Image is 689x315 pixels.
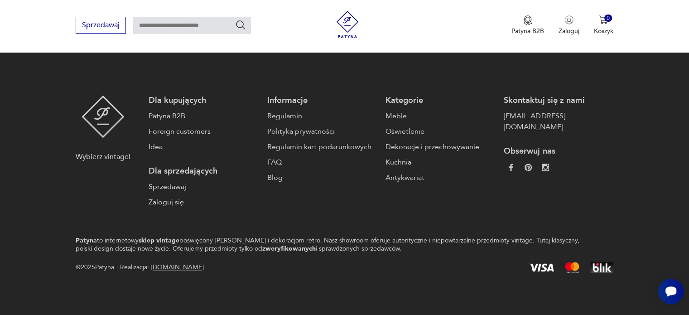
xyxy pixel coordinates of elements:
[542,164,549,171] img: c2fd9cf7f39615d9d6839a72ae8e59e5.webp
[385,126,495,137] a: Oświetlenie
[385,157,495,168] a: Kuchnia
[149,95,258,106] p: Dla kupujących
[267,141,376,152] a: Regulamin kart podarunkowych
[529,263,554,271] img: Visa
[334,11,361,38] img: Patyna - sklep z meblami i dekoracjami vintage
[599,15,608,24] img: Ikona koszyka
[385,172,495,183] a: Antykwariat
[235,19,246,30] button: Szukaj
[151,263,204,271] a: [DOMAIN_NAME]
[511,15,544,35] a: Ikona medaluPatyna B2B
[120,262,204,273] span: Realizacja:
[76,23,126,29] a: Sprzedawaj
[511,15,544,35] button: Patyna B2B
[267,157,376,168] a: FAQ
[76,17,126,34] button: Sprzedawaj
[116,262,118,273] div: |
[504,95,613,106] p: Skontaktuj się z nami
[604,15,612,22] div: 0
[507,164,515,171] img: da9060093f698e4c3cedc1453eec5031.webp
[149,111,258,121] a: Patyna B2B
[511,27,544,35] p: Patyna B2B
[658,279,684,304] iframe: Smartsupp widget button
[262,244,316,253] strong: zweryfikowanych
[267,95,376,106] p: Informacje
[267,126,376,137] a: Polityka prywatności
[385,95,495,106] p: Kategorie
[564,15,573,24] img: Ikonka użytkownika
[594,27,613,35] p: Koszyk
[149,166,258,177] p: Dla sprzedających
[594,15,613,35] button: 0Koszyk
[149,126,258,137] a: Foreign customers
[76,237,581,253] p: to internetowy poświęcony [PERSON_NAME] i dekoracjom retro. Nasz showroom oferuje autentyczne i n...
[559,27,579,35] p: Zaloguj
[385,111,495,121] a: Meble
[76,236,97,245] strong: Patyna
[504,146,613,157] p: Obserwuj nas
[139,236,179,245] strong: sklep vintage
[385,141,495,152] a: Dekoracje i przechowywanie
[149,141,258,152] a: Idea
[267,111,376,121] a: Regulamin
[267,172,376,183] a: Blog
[149,181,258,192] a: Sprzedawaj
[76,262,114,273] span: @ 2025 Patyna
[559,15,579,35] button: Zaloguj
[82,95,125,138] img: Patyna - sklep z meblami i dekoracjami vintage
[504,111,613,132] a: [EMAIL_ADDRESS][DOMAIN_NAME]
[149,197,258,208] a: Zaloguj się
[76,151,130,162] p: Wybierz vintage!
[525,164,532,171] img: 37d27d81a828e637adc9f9cb2e3d3a8a.webp
[590,262,613,273] img: BLIK
[565,262,579,273] img: Mastercard
[523,15,532,25] img: Ikona medalu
